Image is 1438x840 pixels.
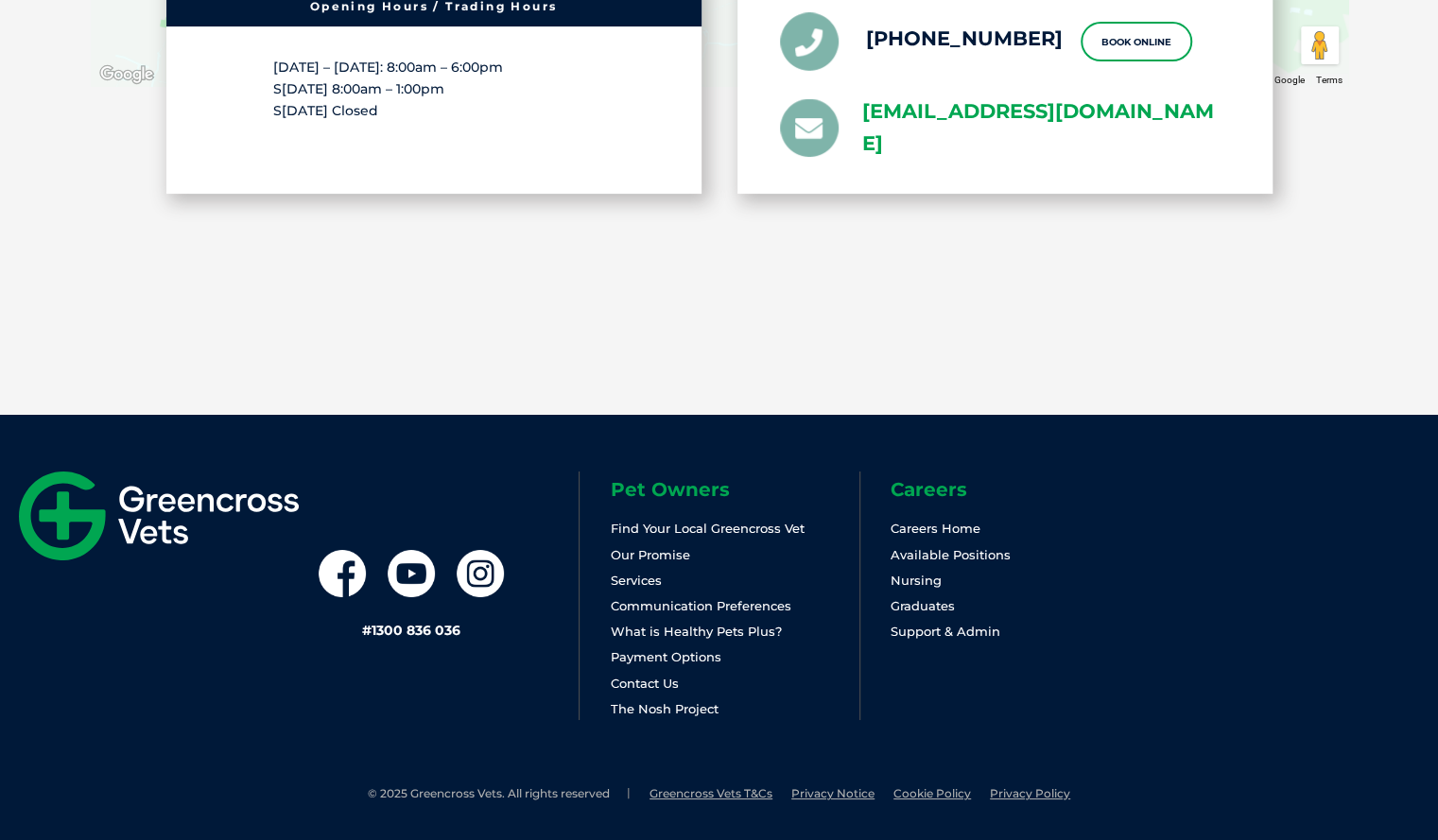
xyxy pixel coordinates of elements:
h6: Careers [891,480,1139,499]
a: Nursing [891,573,942,588]
a: [EMAIL_ADDRESS][DOMAIN_NAME] [862,95,1230,162]
a: Services [610,573,661,588]
a: Communication Preferences [610,598,790,613]
a: Graduates [891,598,955,613]
a: Find Your Local Greencross Vet [610,521,804,536]
a: The Nosh Project [610,701,718,716]
a: [PHONE_NUMBER] [866,26,1063,49]
a: Our Promise [610,547,689,562]
a: Book Online [1081,22,1192,61]
a: Privacy Policy [990,786,1070,800]
a: Support & Admin [891,624,1000,639]
h6: Pet Owners [610,480,858,499]
a: What is Healthy Pets Plus? [610,624,781,639]
a: Contact Us [610,676,678,691]
p: [DATE] – [DATE]: 8:00am – 6:00pm S[DATE] 8:00am – 1:00pm S[DATE] Closed [273,57,595,123]
span: # [362,622,372,639]
a: Careers Home [891,521,980,536]
a: Cookie Policy [893,786,971,800]
a: Payment Options [610,649,720,664]
a: #1300 836 036 [362,622,460,639]
a: Greencross Vets T&Cs [650,786,772,800]
a: Privacy Notice [791,786,875,800]
h6: Opening Hours / Trading Hours [176,1,692,12]
li: © 2025 Greencross Vets. All rights reserved [368,786,631,802]
a: Available Positions [891,547,1011,562]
